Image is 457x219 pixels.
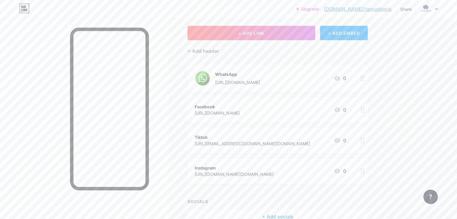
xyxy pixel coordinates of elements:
[195,110,240,116] div: [URL][DOMAIN_NAME]
[400,6,412,12] div: Share
[334,137,346,144] div: 0
[296,7,319,11] a: Upgrade
[187,26,315,40] button: + ADD LINK
[195,103,240,110] div: Facebook
[215,71,260,77] div: WhatsApp
[334,75,346,82] div: 0
[215,79,260,85] div: [URL][DOMAIN_NAME]
[195,165,274,171] div: Instagram
[195,171,274,177] div: [URL][DOMAIN_NAME][DOMAIN_NAME]
[334,106,346,113] div: 0
[420,3,431,15] img: lamuebleria
[320,26,368,40] div: + ADD EMBED
[195,140,310,147] div: [URL][EMAIL_ADDRESS][DOMAIN_NAME][DOMAIN_NAME]
[324,5,391,13] a: [DOMAIN_NAME]/lamuebleria
[334,167,346,175] div: 0
[187,47,219,55] div: + Add header
[195,70,210,86] img: WhatsApp
[195,134,310,140] div: Tiktok
[238,31,264,36] span: + ADD LINK
[187,198,368,205] div: SOCIALS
